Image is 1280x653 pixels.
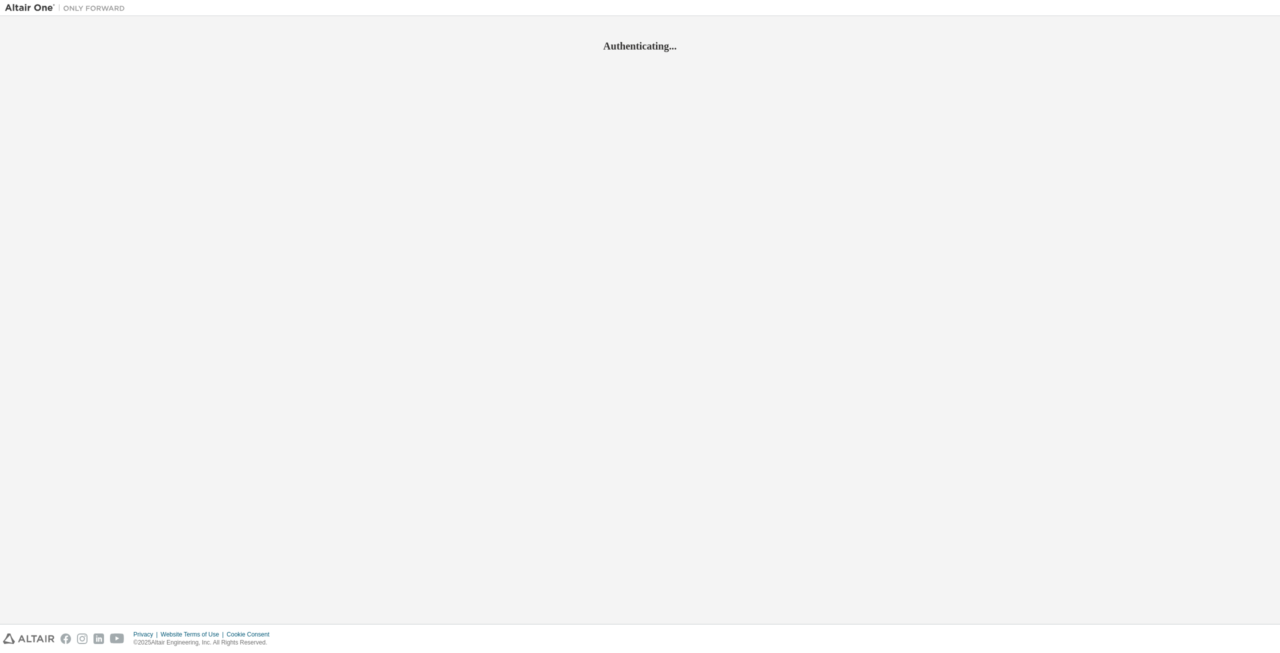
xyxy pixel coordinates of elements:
[110,633,124,644] img: youtube.svg
[5,40,1275,53] h2: Authenticating...
[93,633,104,644] img: linkedin.svg
[3,633,54,644] img: altair_logo.svg
[133,630,160,638] div: Privacy
[226,630,275,638] div: Cookie Consent
[60,633,71,644] img: facebook.svg
[77,633,87,644] img: instagram.svg
[160,630,226,638] div: Website Terms of Use
[5,3,130,13] img: Altair One
[133,638,275,647] p: © 2025 Altair Engineering, Inc. All Rights Reserved.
